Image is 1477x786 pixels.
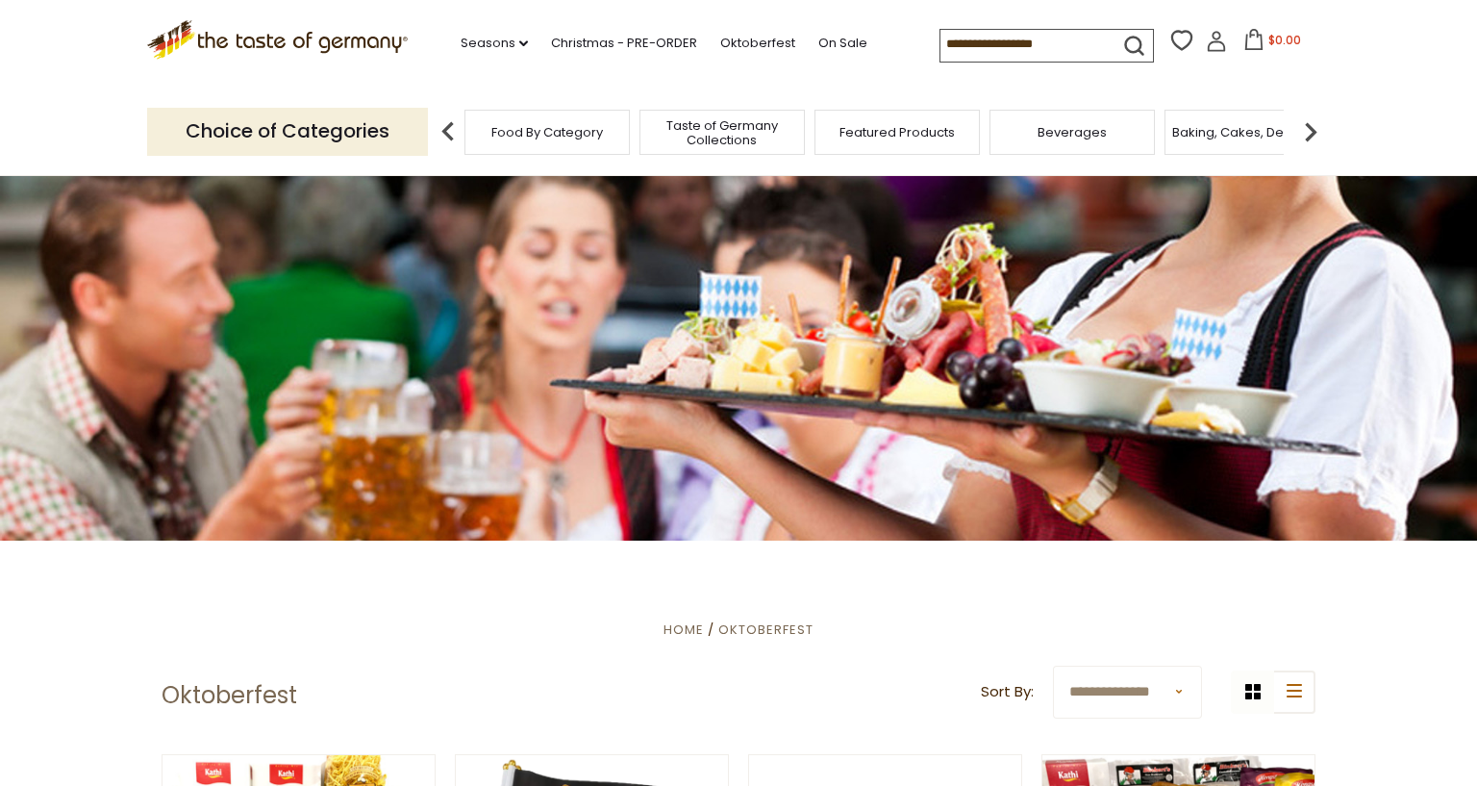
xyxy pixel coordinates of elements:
a: Home [663,621,704,639]
a: Oktoberfest [718,621,814,639]
img: next arrow [1291,113,1330,151]
a: On Sale [818,33,867,54]
a: Food By Category [491,125,603,139]
h1: Oktoberfest [162,681,297,710]
a: Taste of Germany Collections [645,118,799,147]
a: Beverages [1038,125,1107,139]
a: Christmas - PRE-ORDER [551,33,697,54]
a: Seasons [461,33,528,54]
label: Sort By: [981,680,1034,704]
a: Oktoberfest [720,33,795,54]
p: Choice of Categories [147,108,428,155]
span: $0.00 [1268,32,1301,48]
a: Featured Products [839,125,955,139]
img: previous arrow [429,113,467,151]
a: Baking, Cakes, Desserts [1172,125,1321,139]
button: $0.00 [1231,29,1313,58]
